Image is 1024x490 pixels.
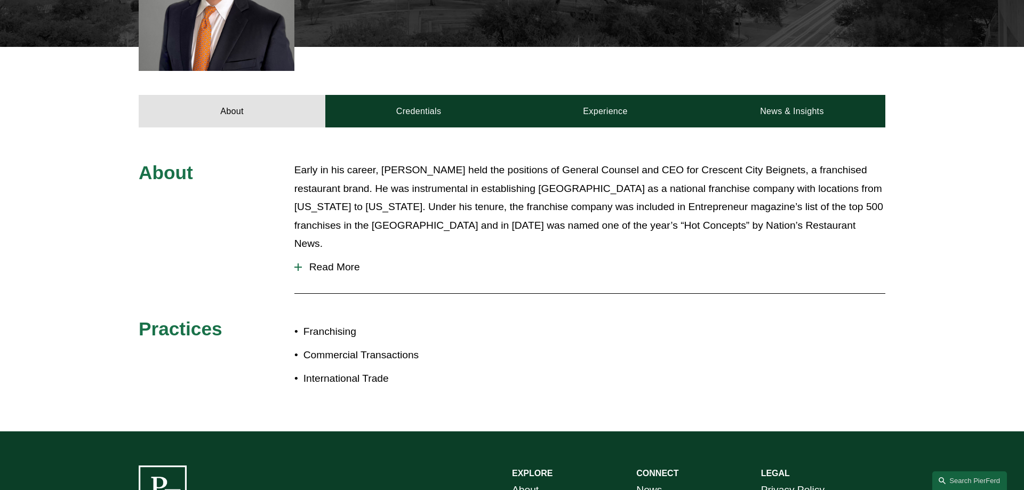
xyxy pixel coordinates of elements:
[303,323,512,341] p: Franchising
[303,346,512,365] p: Commercial Transactions
[139,162,193,183] span: About
[699,95,885,127] a: News & Insights
[302,261,885,273] span: Read More
[294,253,885,281] button: Read More
[932,471,1007,490] a: Search this site
[139,318,222,339] span: Practices
[294,161,885,253] p: Early in his career, [PERSON_NAME] held the positions of General Counsel and CEO for Crescent Cit...
[303,369,512,388] p: International Trade
[325,95,512,127] a: Credentials
[512,469,553,478] strong: EXPLORE
[139,95,325,127] a: About
[512,95,699,127] a: Experience
[761,469,790,478] strong: LEGAL
[636,469,678,478] strong: CONNECT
